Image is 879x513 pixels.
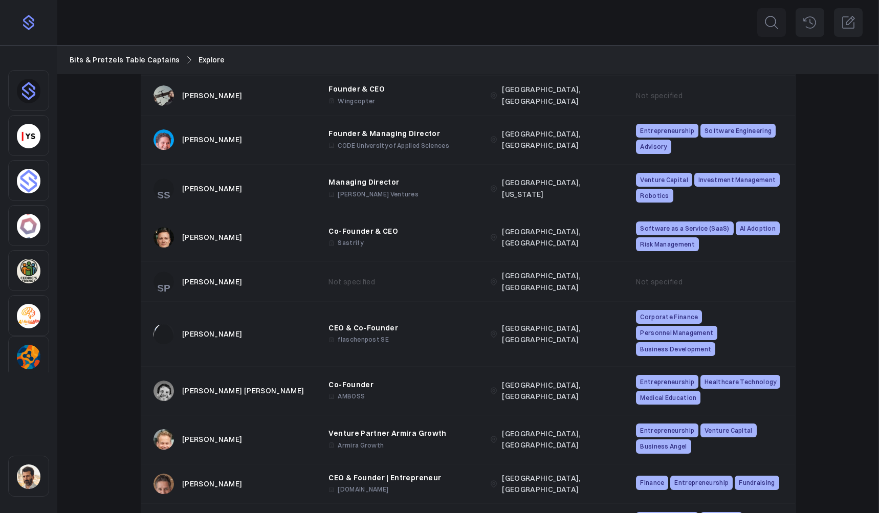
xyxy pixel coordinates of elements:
[70,54,180,65] a: Bits & Pretzels Table Captains
[328,227,465,236] div: Co-Founder & CEO
[17,169,40,193] img: 4sptar4mobdn0q43dsu7jy32kx6j
[502,473,611,496] span: [GEOGRAPHIC_DATA], [GEOGRAPHIC_DATA]
[182,90,243,101] div: [PERSON_NAME]
[502,380,611,403] span: [GEOGRAPHIC_DATA], [GEOGRAPHIC_DATA]
[182,434,243,445] div: [PERSON_NAME]
[502,84,611,107] span: [GEOGRAPHIC_DATA], [GEOGRAPHIC_DATA]
[502,270,611,293] span: [GEOGRAPHIC_DATA], [GEOGRAPHIC_DATA]
[636,476,668,489] span: Finance
[502,128,611,151] span: [GEOGRAPHIC_DATA], [GEOGRAPHIC_DATA]
[636,140,671,153] span: Advisory
[182,385,304,396] div: [PERSON_NAME] [PERSON_NAME]
[636,391,700,405] span: Medical Education
[153,85,174,118] img: e5fc67232cb10294256fcf99b54526fbe4ee34c8.jpg
[153,381,174,413] img: 7ea213c92b4ef6844b45caf513bf1e9d76b598a5.jpg
[328,474,465,483] div: CEO & Founder | Entrepreneur
[636,237,699,251] span: Risk Management
[182,183,243,194] div: [PERSON_NAME]
[338,440,384,450] span: Armira Growth
[502,177,611,200] span: [GEOGRAPHIC_DATA], [US_STATE]
[338,484,388,494] span: [DOMAIN_NAME]
[636,124,698,138] span: Entrepreneurship
[182,232,243,243] div: [PERSON_NAME]
[636,342,715,356] span: Business Development
[328,381,465,390] div: Co-Founder
[17,304,40,328] img: 2jp1kfh9ib76c04m8niqu4f45e0u
[694,173,780,187] span: Investment Management
[328,129,465,139] div: Founder & Managing Director
[70,54,867,65] nav: Breadcrumb
[20,14,37,31] img: purple-logo-f4f985042447f6d3a21d9d2f6d8e0030207d587b440d52f708815e5968048218.png
[636,221,733,235] span: Software as a Service (SaaS)
[328,324,465,333] div: CEO & Co-Founder
[182,134,243,145] div: [PERSON_NAME]
[153,474,174,506] img: 82b1913ab7e9254ee1a3ae0e02485d90709a943e.jpg
[636,173,692,187] span: Venture Capital
[636,189,673,203] span: Robotics
[338,189,419,199] span: [PERSON_NAME] Ventures
[636,276,783,287] div: Not specified
[328,276,465,287] div: Not specified
[153,129,174,162] img: 0d7bdc2622b6677bf7f713e41e69834f754fa55d.jpg
[502,226,611,249] span: [GEOGRAPHIC_DATA], [GEOGRAPHIC_DATA]
[328,178,465,187] div: Managing Director
[636,326,717,340] span: Personnel Management
[338,391,365,401] span: AMBOSS
[182,478,243,489] div: [PERSON_NAME]
[636,90,783,101] div: Not specified
[17,345,40,369] img: 6gff4iocxuy891buyeergockefh7
[700,124,776,138] span: Software Engineering
[153,272,174,304] img: SP
[17,124,40,148] img: yorkseed.co
[182,276,243,287] div: [PERSON_NAME]
[328,85,465,94] div: Founder & CEO
[502,428,611,451] span: [GEOGRAPHIC_DATA], [GEOGRAPHIC_DATA]
[636,439,691,453] span: Business Angel
[338,96,375,106] span: Wingcopter
[636,423,698,437] span: Entrepreneurship
[700,423,757,437] span: Venture Capital
[700,375,780,389] span: Healthcare Technology
[153,429,174,462] img: dd1d841ee180a857af789709a20255bb8713b36b.jpg
[338,334,389,344] span: flaschenpost SE
[328,429,465,438] div: Venture Partner Armira Growth
[182,328,243,340] div: [PERSON_NAME]
[736,221,780,235] span: AI Adoption
[153,227,174,260] img: 681cea687bd89b303245a373f3689f637f45e295.jpg
[17,259,40,283] img: 3pj2efuqyeig3cua8agrd6atck9r
[199,54,225,65] a: Explore
[17,214,40,238] img: 4hc3xb4og75h35779zhp6duy5ffo
[153,179,174,211] img: SS
[636,375,698,389] span: Entrepreneurship
[338,141,449,150] span: CODE University of Applied Sciences
[502,323,611,346] span: [GEOGRAPHIC_DATA], [GEOGRAPHIC_DATA]
[153,324,174,356] img: 35288fc6e9b23ba12f3b37cabec3dba97e1173bd.jpg
[338,238,363,248] span: Sastrify
[17,79,40,103] img: dhnou9yomun9587rl8johsq6w6vr
[670,476,733,489] span: Entrepreneurship
[735,476,779,489] span: Fundraising
[17,464,40,489] img: sqr4epb0z8e5jm577i6jxqftq3ng
[636,310,702,324] span: Corporate Finance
